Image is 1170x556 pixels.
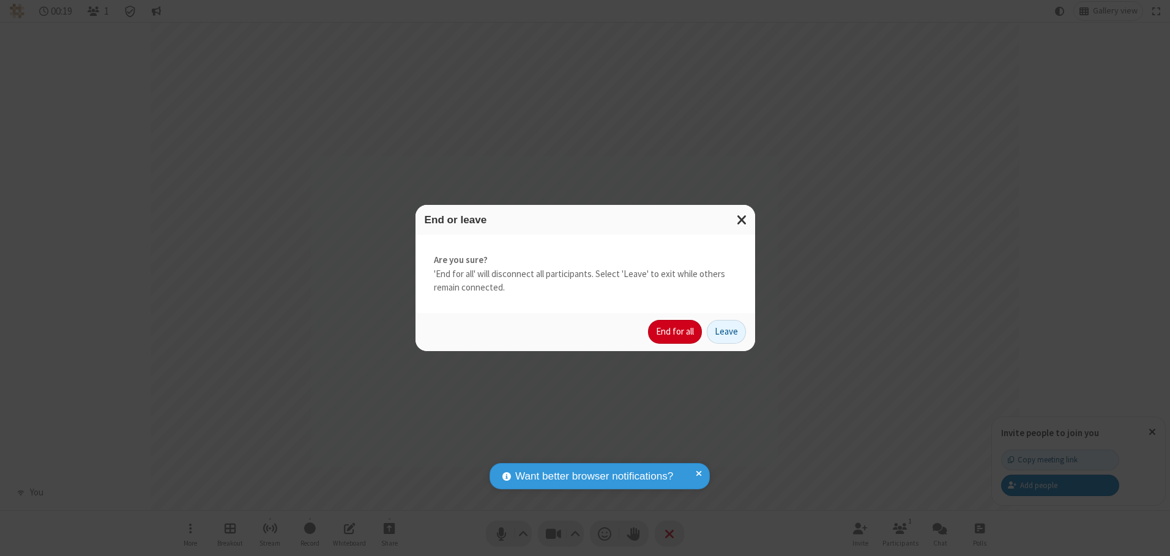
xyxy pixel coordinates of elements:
button: Close modal [729,205,755,235]
button: End for all [648,320,702,344]
h3: End or leave [425,214,746,226]
strong: Are you sure? [434,253,737,267]
button: Leave [707,320,746,344]
div: 'End for all' will disconnect all participants. Select 'Leave' to exit while others remain connec... [415,235,755,313]
span: Want better browser notifications? [515,469,673,484]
